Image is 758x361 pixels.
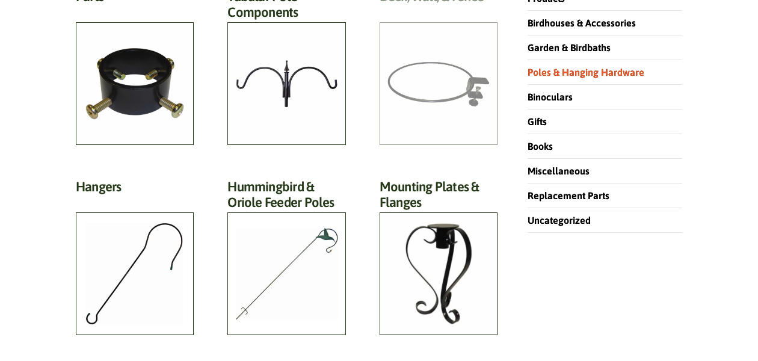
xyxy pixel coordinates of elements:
a: Garden & Birdbaths [528,42,611,53]
a: Books [528,141,553,152]
a: Uncategorized [528,215,591,226]
a: Birdhouses & Accessories [528,17,636,28]
a: Miscellaneous [528,165,590,176]
a: Visit product category Hummingbird & Oriole Feeder Poles [227,179,345,335]
a: Visit product category Mounting Plates & Flanges [380,179,498,335]
h2: Hummingbird & Oriole Feeder Poles [227,179,345,217]
h2: Mounting Plates & Flanges [380,179,498,217]
a: Replacement Parts [528,190,609,201]
a: Gifts [528,116,547,127]
a: Binoculars [528,91,573,102]
a: Poles & Hanging Hardware [528,67,644,78]
a: Visit product category Hangers [76,179,194,335]
h2: Hangers [76,179,194,201]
